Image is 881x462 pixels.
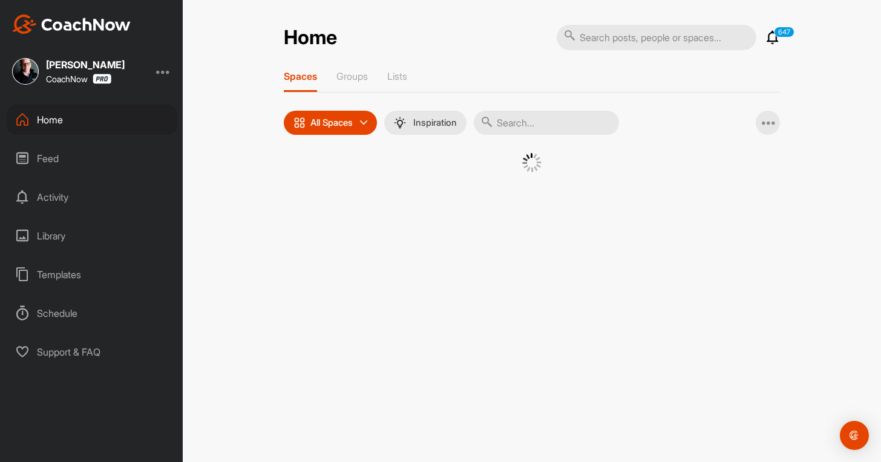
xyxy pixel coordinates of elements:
[394,117,406,129] img: menuIcon
[557,25,756,50] input: Search posts, people or spaces...
[7,298,177,328] div: Schedule
[774,27,794,37] p: 647
[7,105,177,135] div: Home
[284,70,317,82] p: Spaces
[93,74,111,84] img: CoachNow Pro
[284,26,337,50] h2: Home
[840,421,869,450] div: Open Intercom Messenger
[7,259,177,290] div: Templates
[7,143,177,174] div: Feed
[46,74,111,84] div: CoachNow
[7,221,177,251] div: Library
[413,118,457,128] p: Inspiration
[7,182,177,212] div: Activity
[336,70,368,82] p: Groups
[474,111,619,135] input: Search...
[12,15,131,34] img: CoachNow
[522,153,542,172] img: G6gVgL6ErOh57ABN0eRmCEwV0I4iEi4d8EwaPGI0tHgoAbU4EAHFLEQAh+QQFCgALACwIAA4AGAASAAAEbHDJSesaOCdk+8xg...
[310,118,353,128] p: All Spaces
[387,70,407,82] p: Lists
[12,58,39,85] img: square_d7b6dd5b2d8b6df5777e39d7bdd614c0.jpg
[293,117,306,129] img: icon
[46,60,125,70] div: [PERSON_NAME]
[7,337,177,367] div: Support & FAQ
